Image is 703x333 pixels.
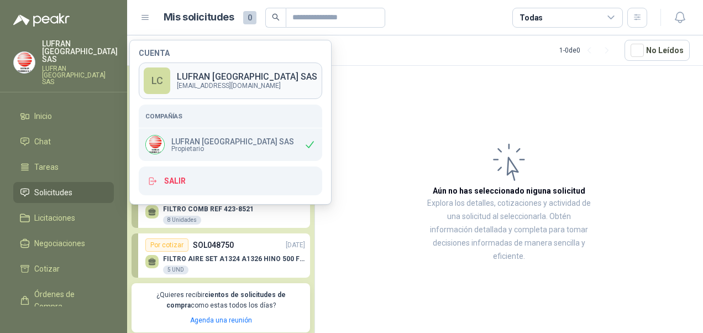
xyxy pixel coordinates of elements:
[163,205,254,213] p: FILTRO COMB REF 423-8521
[433,185,585,197] h3: Aún no has seleccionado niguna solicitud
[13,207,114,228] a: Licitaciones
[177,72,317,81] p: LUFRAN [GEOGRAPHIC_DATA] SAS
[34,110,52,122] span: Inicio
[146,136,164,154] img: Company Logo
[13,157,114,178] a: Tareas
[13,284,114,317] a: Órdenes de Compra
[145,111,316,121] h5: Compañías
[34,237,85,249] span: Negociaciones
[625,40,690,61] button: No Leídos
[13,131,114,152] a: Chat
[166,291,286,309] b: cientos de solicitudes de compra
[559,41,616,59] div: 1 - 0 de 0
[243,11,256,24] span: 0
[190,316,252,324] a: Agenda una reunión
[139,128,322,161] div: Company LogoLUFRAN [GEOGRAPHIC_DATA] SASPropietario
[144,67,170,94] div: LC
[132,184,310,228] a: Por cotizarSOL052006[DATE] FILTRO COMB REF 423-85218 Unidades
[164,9,234,25] h1: Mis solicitudes
[13,233,114,254] a: Negociaciones
[163,255,305,263] p: FILTRO AIRE SET A1324 A1326 HINO 500 FC4J 2004 FC
[34,212,75,224] span: Licitaciones
[13,13,70,27] img: Logo peakr
[34,288,103,313] span: Órdenes de Compra
[426,197,592,263] p: Explora los detalles, cotizaciones y actividad de una solicitud al seleccionarla. Obtén informaci...
[34,161,59,173] span: Tareas
[139,63,322,99] a: LCLUFRAN [GEOGRAPHIC_DATA] SAS[EMAIL_ADDRESS][DOMAIN_NAME]
[520,12,543,24] div: Todas
[42,40,118,63] p: LUFRAN [GEOGRAPHIC_DATA] SAS
[34,186,72,199] span: Solicitudes
[138,290,303,311] p: ¿Quieres recibir como estas todos los días?
[177,82,317,89] p: [EMAIL_ADDRESS][DOMAIN_NAME]
[42,65,118,85] p: LUFRAN [GEOGRAPHIC_DATA] SAS
[193,239,234,251] p: SOL048750
[34,136,51,148] span: Chat
[13,106,114,127] a: Inicio
[145,238,188,252] div: Por cotizar
[171,138,294,145] p: LUFRAN [GEOGRAPHIC_DATA] SAS
[13,182,114,203] a: Solicitudes
[14,52,35,73] img: Company Logo
[34,263,60,275] span: Cotizar
[139,49,322,57] h4: Cuenta
[272,13,280,21] span: search
[171,145,294,152] span: Propietario
[163,216,201,225] div: 8 Unidades
[132,233,310,278] a: Por cotizarSOL048750[DATE] FILTRO AIRE SET A1324 A1326 HINO 500 FC4J 2004 FC5 UND
[13,258,114,279] a: Cotizar
[286,240,305,251] p: [DATE]
[163,266,188,274] div: 5 UND
[139,166,322,195] button: Salir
